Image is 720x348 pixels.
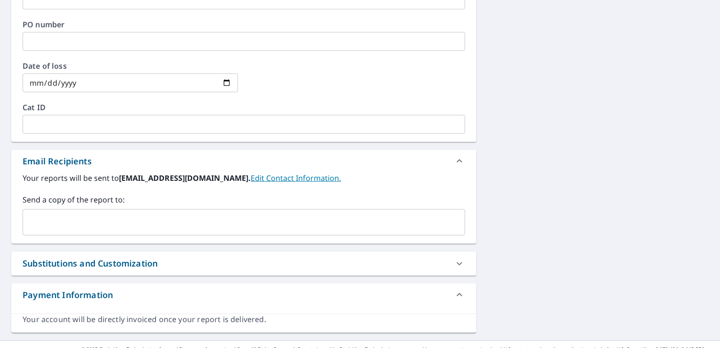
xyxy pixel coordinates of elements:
div: Substitutions and Customization [11,251,476,275]
label: Cat ID [23,104,465,111]
label: PO number [23,21,465,28]
label: Send a copy of the report to: [23,194,465,205]
b: [EMAIL_ADDRESS][DOMAIN_NAME]. [119,173,251,183]
div: Email Recipients [11,150,476,172]
label: Date of loss [23,62,238,70]
div: Email Recipients [23,155,92,168]
a: EditContactInfo [251,173,341,183]
div: Substitutions and Customization [23,257,158,270]
label: Your reports will be sent to [23,172,465,184]
div: Your account will be directly invoiced once your report is delivered. [23,314,465,325]
div: Payment Information [11,283,476,306]
div: Payment Information [23,289,113,301]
